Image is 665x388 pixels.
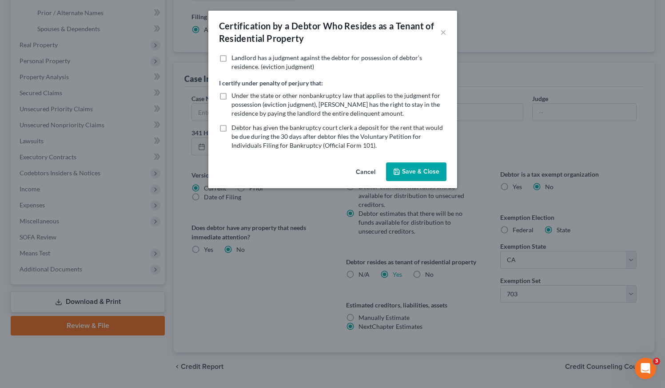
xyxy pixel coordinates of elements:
[219,78,323,88] label: I certify under penalty of perjury that:
[231,92,440,117] span: Under the state or other nonbankruptcy law that applies to the judgment for possession (eviction ...
[349,163,382,181] button: Cancel
[635,358,656,379] iframe: Intercom live chat
[653,358,660,365] span: 3
[231,54,422,70] span: Landlord has a judgment against the debtor for possession of debtor’s residence. (eviction judgment)
[440,27,446,37] button: ×
[219,20,440,44] div: Certification by a Debtor Who Resides as a Tenant of Residential Property
[231,124,443,149] span: Debtor has given the bankruptcy court clerk a deposit for the rent that would be due during the 3...
[386,162,446,181] button: Save & Close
